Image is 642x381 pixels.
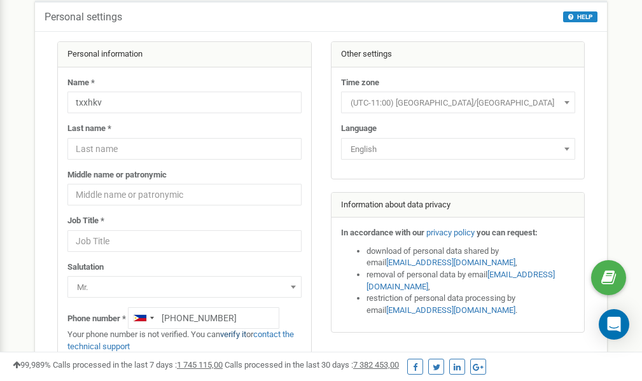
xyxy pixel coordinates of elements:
[67,329,302,352] p: Your phone number is not verified. You can or
[67,313,126,325] label: Phone number *
[129,308,158,328] div: Telephone country code
[353,360,399,370] u: 7 382 453,00
[67,230,302,252] input: Job Title
[345,141,571,158] span: English
[426,228,475,237] a: privacy policy
[67,138,302,160] input: Last name
[386,305,515,315] a: [EMAIL_ADDRESS][DOMAIN_NAME]
[72,279,297,296] span: Mr.
[599,309,629,340] div: Open Intercom Messenger
[67,77,95,89] label: Name *
[67,215,104,227] label: Job Title *
[386,258,515,267] a: [EMAIL_ADDRESS][DOMAIN_NAME]
[220,329,246,339] a: verify it
[177,360,223,370] u: 1 745 115,00
[225,360,399,370] span: Calls processed in the last 30 days :
[366,269,575,293] li: removal of personal data by email ,
[341,77,379,89] label: Time zone
[67,169,167,181] label: Middle name or patronymic
[53,360,223,370] span: Calls processed in the last 7 days :
[331,193,585,218] div: Information about data privacy
[563,11,597,22] button: HELP
[67,123,111,135] label: Last name *
[366,270,555,291] a: [EMAIL_ADDRESS][DOMAIN_NAME]
[341,138,575,160] span: English
[341,92,575,113] span: (UTC-11:00) Pacific/Midway
[345,94,571,112] span: (UTC-11:00) Pacific/Midway
[477,228,538,237] strong: you can request:
[341,123,377,135] label: Language
[45,11,122,23] h5: Personal settings
[366,246,575,269] li: download of personal data shared by email ,
[128,307,279,329] input: +1-800-555-55-55
[67,184,302,205] input: Middle name or patronymic
[331,42,585,67] div: Other settings
[58,42,311,67] div: Personal information
[341,228,424,237] strong: In accordance with our
[67,261,104,274] label: Salutation
[67,276,302,298] span: Mr.
[13,360,51,370] span: 99,989%
[67,92,302,113] input: Name
[366,293,575,316] li: restriction of personal data processing by email .
[67,329,294,351] a: contact the technical support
